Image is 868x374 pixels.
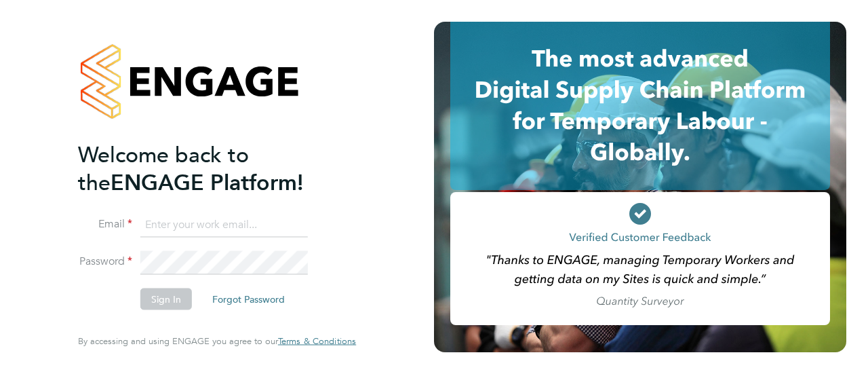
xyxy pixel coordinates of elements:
button: Forgot Password [201,288,296,310]
h2: ENGAGE Platform! [78,141,342,196]
label: Password [78,255,132,269]
input: Enter your work email... [140,212,308,237]
span: By accessing and using ENGAGE you agree to our [78,335,356,347]
span: Welcome back to the [78,141,249,195]
a: Terms & Conditions [278,336,356,347]
button: Sign In [140,288,192,310]
label: Email [78,217,132,231]
span: Terms & Conditions [278,335,356,347]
